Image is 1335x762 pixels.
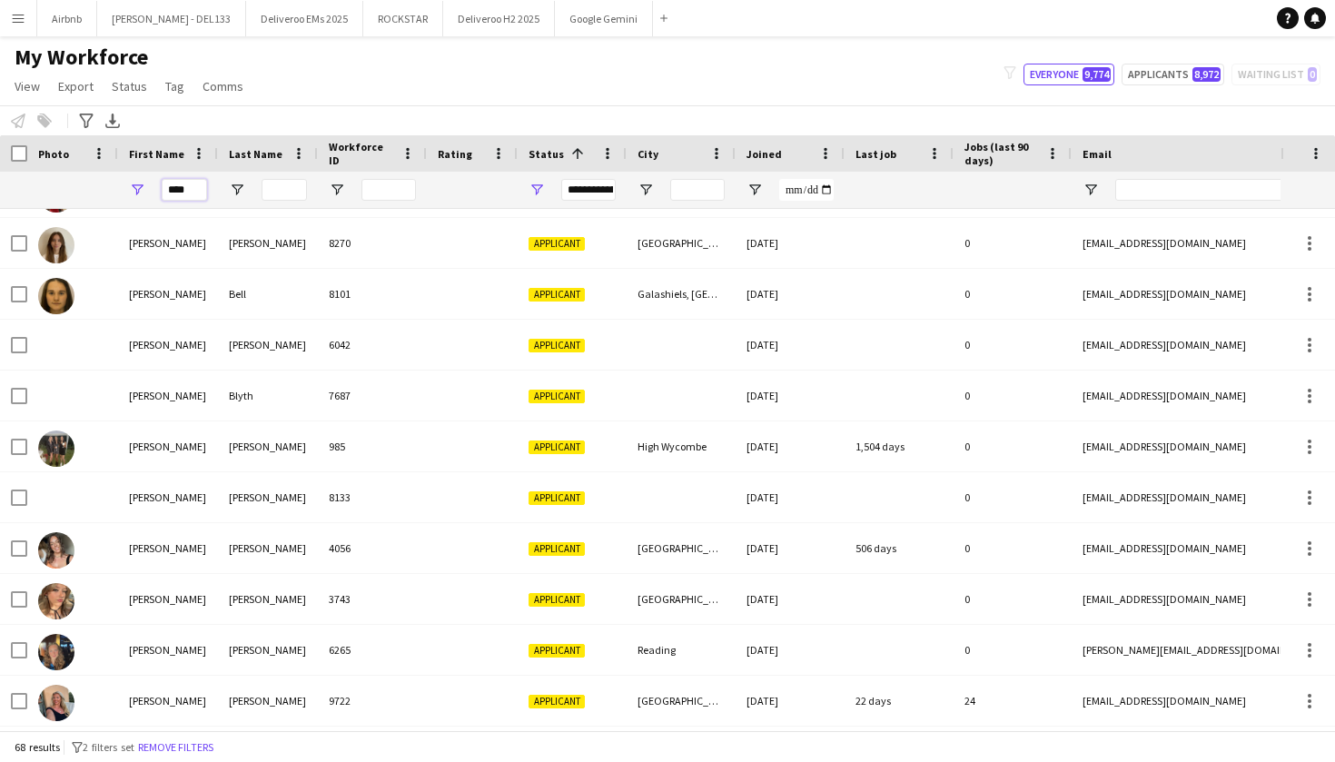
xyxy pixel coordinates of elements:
[529,542,585,556] span: Applicant
[37,1,97,36] button: Airbnb
[218,472,318,522] div: [PERSON_NAME]
[529,695,585,708] span: Applicant
[118,218,218,268] div: [PERSON_NAME]
[779,179,834,201] input: Joined Filter Input
[954,269,1072,319] div: 0
[75,110,97,132] app-action-btn: Advanced filters
[118,269,218,319] div: [PERSON_NAME]
[318,676,427,726] div: 9722
[954,523,1072,573] div: 0
[529,339,585,352] span: Applicant
[318,371,427,421] div: 7687
[747,182,763,198] button: Open Filter Menu
[627,625,736,675] div: Reading
[954,320,1072,370] div: 0
[318,218,427,268] div: 8270
[638,147,658,161] span: City
[38,583,74,619] img: Lucy Browning
[845,676,954,726] div: 22 days
[627,523,736,573] div: [GEOGRAPHIC_DATA]
[118,676,218,726] div: [PERSON_NAME]
[218,625,318,675] div: [PERSON_NAME]
[845,421,954,471] div: 1,504 days
[51,74,101,98] a: Export
[329,140,394,167] span: Workforce ID
[1192,67,1221,82] span: 8,972
[118,421,218,471] div: [PERSON_NAME]
[38,430,74,467] img: lucy bone-anderson
[83,740,134,754] span: 2 filters set
[1083,147,1112,161] span: Email
[118,523,218,573] div: [PERSON_NAME]
[318,523,427,573] div: 4056
[529,182,545,198] button: Open Filter Menu
[15,78,40,94] span: View
[1023,64,1114,85] button: Everyone9,774
[38,532,74,569] img: Lucy Brereton
[318,320,427,370] div: 6042
[1083,67,1111,82] span: 9,774
[529,593,585,607] span: Applicant
[38,278,74,314] img: Lucy Bell
[134,737,217,757] button: Remove filters
[529,440,585,454] span: Applicant
[7,74,47,98] a: View
[38,685,74,721] img: Lucy Cann
[318,574,427,624] div: 3743
[229,182,245,198] button: Open Filter Menu
[736,269,845,319] div: [DATE]
[529,237,585,251] span: Applicant
[218,421,318,471] div: [PERSON_NAME]
[218,676,318,726] div: [PERSON_NAME]
[555,1,653,36] button: Google Gemini
[97,1,246,36] button: [PERSON_NAME] - DEL133
[112,78,147,94] span: Status
[627,421,736,471] div: High Wycombe
[203,78,243,94] span: Comms
[218,269,318,319] div: Bell
[627,269,736,319] div: Galashiels, [GEOGRAPHIC_DATA]
[129,147,184,161] span: First Name
[104,74,154,98] a: Status
[118,472,218,522] div: [PERSON_NAME]
[218,320,318,370] div: [PERSON_NAME]
[529,644,585,658] span: Applicant
[736,625,845,675] div: [DATE]
[736,574,845,624] div: [DATE]
[58,78,94,94] span: Export
[736,320,845,370] div: [DATE]
[670,179,725,201] input: City Filter Input
[736,523,845,573] div: [DATE]
[954,472,1072,522] div: 0
[118,320,218,370] div: [PERSON_NAME]
[954,421,1072,471] div: 0
[165,78,184,94] span: Tag
[118,574,218,624] div: [PERSON_NAME]
[246,1,363,36] button: Deliveroo EMs 2025
[954,371,1072,421] div: 0
[38,227,74,263] img: Lucy Barfield
[218,371,318,421] div: Blyth
[262,179,307,201] input: Last Name Filter Input
[954,625,1072,675] div: 0
[38,634,74,670] img: lucy butler
[438,147,472,161] span: Rating
[102,110,124,132] app-action-btn: Export XLSX
[529,491,585,505] span: Applicant
[736,371,845,421] div: [DATE]
[361,179,416,201] input: Workforce ID Filter Input
[443,1,555,36] button: Deliveroo H2 2025
[218,574,318,624] div: [PERSON_NAME]
[129,182,145,198] button: Open Filter Menu
[195,74,251,98] a: Comms
[736,218,845,268] div: [DATE]
[218,523,318,573] div: [PERSON_NAME]
[229,147,282,161] span: Last Name
[218,218,318,268] div: [PERSON_NAME]
[118,625,218,675] div: [PERSON_NAME]
[1083,182,1099,198] button: Open Filter Menu
[363,1,443,36] button: ROCKSTAR
[736,676,845,726] div: [DATE]
[736,472,845,522] div: [DATE]
[529,390,585,403] span: Applicant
